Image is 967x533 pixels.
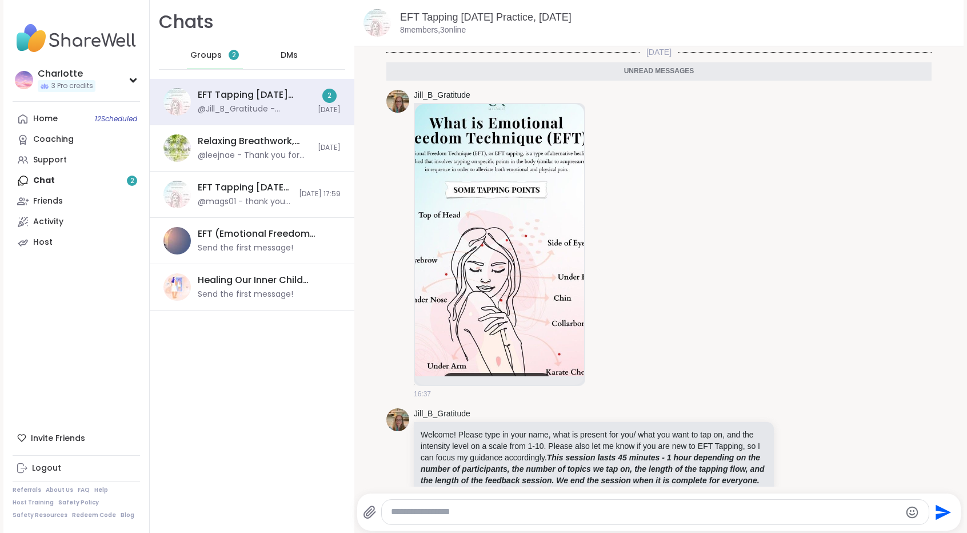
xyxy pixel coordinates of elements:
[363,9,391,37] img: EFT Tapping Tuesday Practice, Oct 07
[198,135,311,148] div: Relaxing Breathwork, [DATE]
[163,273,191,301] img: Healing Our Inner Child through IFS, Oct 09
[414,408,470,420] a: Jill_B_Gratitude
[163,227,191,254] img: EFT (Emotional Freedom Technique), Oct 08
[13,486,41,494] a: Referrals
[386,90,409,113] img: https://sharewell-space-live.sfo3.digitaloceanspaces.com/user-generated/2564abe4-c444-4046-864b-7...
[421,429,767,486] p: Welcome! Please type in your name, what is present for you/ what you want to tap on, and the inte...
[198,242,293,254] div: Send the first message!
[13,428,140,448] div: Invite Friends
[198,196,292,208] div: @mags01 - thank you [PERSON_NAME], my nervous system had a huge reset! hearts!
[33,196,63,207] div: Friends
[232,50,236,60] span: 2
[163,134,191,162] img: Relaxing Breathwork, Oct 06
[421,453,764,485] strong: This session lasts 45 minutes - 1 hour depending on the number of participants, the number of top...
[51,81,93,91] span: 3 Pro credits
[33,237,53,248] div: Host
[33,216,63,228] div: Activity
[121,511,134,519] a: Blog
[163,88,191,116] img: EFT Tapping Tuesday Practice, Oct 07
[929,499,955,525] button: Send
[415,104,584,376] img: eft title.jpg
[13,458,140,479] a: Logout
[198,89,311,101] div: EFT Tapping [DATE] Practice, [DATE]
[414,389,431,399] span: 16:37
[33,154,67,166] div: Support
[13,511,67,519] a: Safety Resources
[198,274,334,287] div: Healing Our Inner Child through IFS, [DATE]
[391,506,900,518] textarea: Type your message
[15,71,33,89] img: CharIotte
[322,89,337,103] div: 2
[198,181,292,194] div: EFT Tapping [DATE] Practice, [DATE]
[198,289,293,300] div: Send the first message!
[198,228,334,240] div: EFT (Emotional Freedom Technique), [DATE]
[38,67,95,80] div: CharIotte
[13,191,140,212] a: Friends
[46,486,73,494] a: About Us
[190,50,222,61] span: Groups
[159,9,214,35] h1: Chats
[13,18,140,58] img: ShareWell Nav Logo
[281,50,298,61] span: DMs
[318,105,341,115] span: [DATE]
[58,499,99,507] a: Safety Policy
[33,134,74,145] div: Coaching
[299,189,341,199] span: [DATE] 17:59
[318,143,341,153] span: [DATE]
[400,11,572,23] a: EFT Tapping [DATE] Practice, [DATE]
[13,499,54,507] a: Host Training
[94,486,108,494] a: Help
[414,90,470,101] a: Jill_B_Gratitude
[95,114,137,124] span: 12 Scheduled
[78,486,90,494] a: FAQ
[386,408,409,431] img: https://sharewell-space-live.sfo3.digitaloceanspaces.com/user-generated/2564abe4-c444-4046-864b-7...
[163,181,191,208] img: EFT Tapping Monday Practice, Oct 06
[905,506,919,519] button: Emoji picker
[198,150,311,161] div: @leejnae - Thank you for sharing.
[13,129,140,150] a: Coaching
[198,104,311,115] div: @Jill_B_Gratitude - Welcome! Please type in your name, what is present for you/ what you want to ...
[13,109,140,129] a: Home12Scheduled
[400,25,466,36] p: 8 members, 3 online
[13,212,140,232] a: Activity
[72,511,116,519] a: Redeem Code
[640,46,678,58] span: [DATE]
[386,62,932,81] div: Unread messages
[33,113,58,125] div: Home
[13,232,140,253] a: Host
[13,150,140,170] a: Support
[32,463,61,474] div: Logout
